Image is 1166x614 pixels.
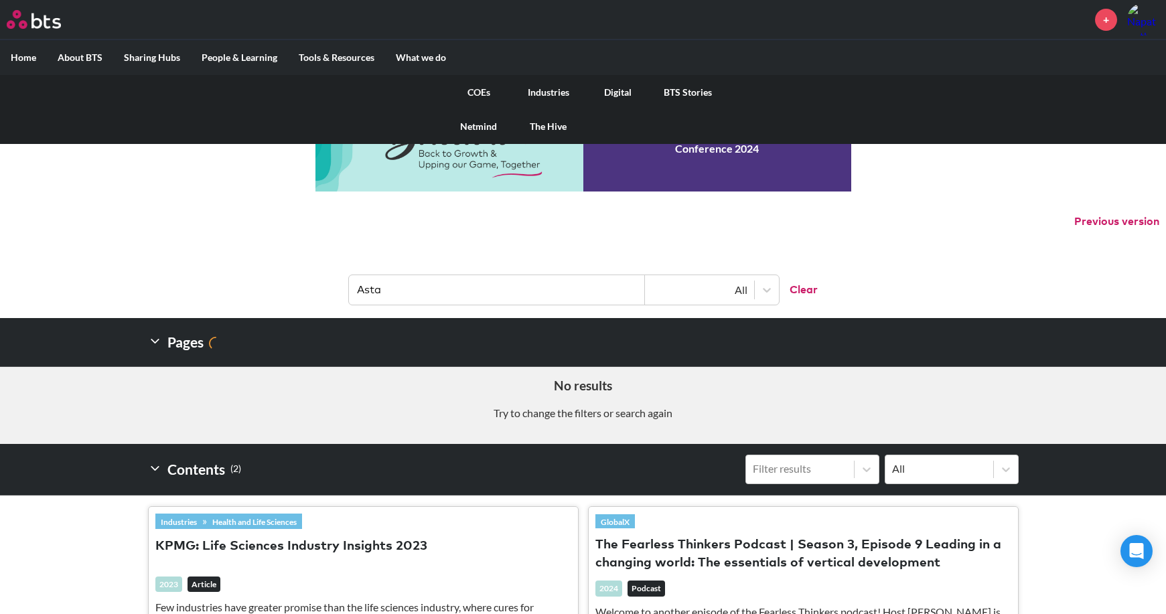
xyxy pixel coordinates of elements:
[1074,214,1159,229] button: Previous version
[230,460,241,478] small: ( 2 )
[191,40,288,75] label: People & Learning
[595,581,622,597] div: 2024
[155,514,302,528] div: »
[10,406,1156,420] p: Try to change the filters or search again
[349,275,645,305] input: Find contents, pages and demos...
[10,377,1156,395] h5: No results
[595,536,1011,572] button: The Fearless Thinkers Podcast | Season 3, Episode 9 Leading in a changing world: The essentials o...
[753,461,847,476] div: Filter results
[148,329,222,356] h2: Pages
[188,577,220,593] em: Article
[155,577,182,593] div: 2023
[385,40,457,75] label: What we do
[288,40,385,75] label: Tools & Resources
[207,514,302,529] a: Health and Life Sciences
[113,40,191,75] label: Sharing Hubs
[155,514,202,529] a: Industries
[779,275,818,305] button: Clear
[155,538,427,556] button: KPMG: Life Sciences Industry Insights 2023
[1127,3,1159,35] a: Profile
[595,514,635,529] a: GlobalX
[1127,3,1159,35] img: Napat Buthsuwan
[628,581,665,597] em: Podcast
[1095,9,1117,31] a: +
[148,455,241,484] h2: Contents
[1120,535,1153,567] div: Open Intercom Messenger
[47,40,113,75] label: About BTS
[892,461,987,476] div: All
[7,10,86,29] a: Go home
[7,10,61,29] img: BTS Logo
[652,283,747,297] div: All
